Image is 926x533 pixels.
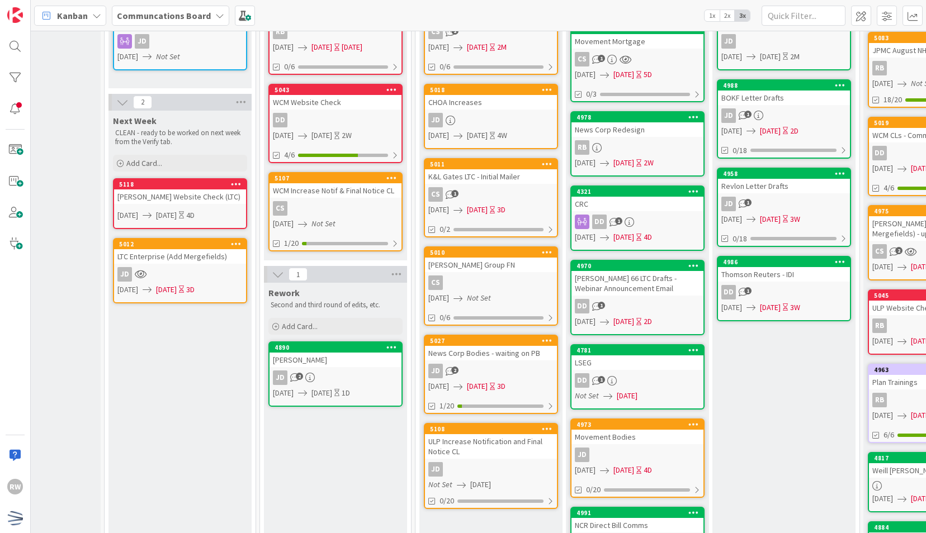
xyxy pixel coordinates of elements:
[270,95,401,110] div: WCM Website Check
[744,287,752,294] span: 1
[428,41,449,53] span: [DATE]
[575,52,589,66] div: CS
[760,51,781,63] span: [DATE]
[425,113,557,127] div: JD
[425,248,557,272] div: 5010[PERSON_NAME] Group FN
[721,302,742,313] span: [DATE]
[186,284,195,296] div: 3D
[571,112,703,122] div: 4978
[117,210,138,221] span: [DATE]
[284,61,295,73] span: 0/6
[425,159,557,169] div: 5011
[273,113,287,127] div: DD
[284,149,295,161] span: 4/6
[717,168,851,247] a: 4958Revlon Letter DraftsJD[DATE][DATE]3W0/18
[598,55,605,62] span: 1
[428,364,443,378] div: JD
[467,293,491,303] i: Not Set
[282,321,318,331] span: Add Card...
[571,122,703,137] div: News Corp Redesign
[425,159,557,184] div: 5011K&L Gates LTC - Initial Mailer
[571,24,703,49] div: 4782Movement Mortgage
[273,370,287,385] div: JD
[571,34,703,49] div: Movement Mortgage
[575,69,596,80] span: [DATE]
[571,187,703,197] div: 4321
[425,364,557,378] div: JD
[718,80,850,105] div: 4988BOKF Letter Drafts
[270,113,401,127] div: DD
[586,88,597,100] span: 0/3
[7,479,23,494] div: RW
[428,25,443,39] div: CS
[424,246,558,326] a: 5010[PERSON_NAME] Group FNCS[DATE]Not Set0/6
[273,387,294,399] span: [DATE]
[884,94,902,106] span: 18/20
[156,284,177,296] span: [DATE]
[428,292,449,304] span: [DATE]
[428,187,443,202] div: CS
[425,258,557,272] div: [PERSON_NAME] Group FN
[425,462,557,477] div: JD
[717,256,851,321] a: 4986Thomson Reuters - IDIDD[DATE][DATE]3W
[872,78,893,89] span: [DATE]
[270,201,401,216] div: CS
[424,423,558,509] a: 5108ULP Increase Notification and Final Notice CLJDNot Set[DATE]0/20
[598,302,605,309] span: 1
[113,5,247,70] a: JD[DATE]Not Set
[428,204,449,216] span: [DATE]
[270,183,401,198] div: WCM Increase Notif & Final Notice CL
[275,174,401,182] div: 5107
[425,25,557,39] div: CS
[571,508,703,532] div: 4991NCR Direct Bill Comms
[872,410,893,421] span: [DATE]
[575,157,596,169] span: [DATE]
[571,271,703,296] div: [PERSON_NAME] 66 LTC Drafts - Webinar Announcement Email
[311,130,332,141] span: [DATE]
[289,268,308,281] span: 1
[119,180,246,188] div: 5118
[790,302,800,313] div: 3W
[577,421,703,429] div: 4973
[425,85,557,110] div: 5018CHOA Increases
[721,213,742,225] span: [DATE]
[575,373,589,388] div: DD
[273,130,294,141] span: [DATE]
[718,80,850,91] div: 4988
[425,346,557,360] div: News Corp Bodies - waiting on PB
[571,52,703,66] div: CS
[7,510,23,526] img: avatar
[586,484,601,496] span: 0/20
[425,275,557,290] div: CS
[723,258,850,266] div: 4986
[117,284,138,296] span: [DATE]
[126,158,162,168] span: Add Card...
[156,51,180,61] i: Not Set
[872,393,887,407] div: RB
[575,464,596,476] span: [DATE]
[571,112,703,137] div: 4978News Corp Redesign
[575,448,589,462] div: JD
[430,249,557,256] div: 5010
[705,10,720,21] span: 1x
[760,302,781,313] span: [DATE]
[718,257,850,282] div: 4986Thomson Reuters - IDI
[575,231,596,243] span: [DATE]
[577,262,703,270] div: 4970
[598,376,605,383] span: 1
[644,231,652,243] div: 4D
[425,187,557,202] div: CS
[735,10,750,21] span: 3x
[872,146,887,160] div: DD
[723,82,850,89] div: 4988
[615,217,622,225] span: 1
[424,158,558,237] a: 5011K&L Gates LTC - Initial MailerCS[DATE][DATE]3D0/2
[342,387,350,399] div: 1D
[428,275,443,290] div: CS
[270,25,401,39] div: RB
[872,318,887,333] div: RB
[425,85,557,95] div: 5018
[451,190,459,197] span: 1
[270,342,401,367] div: 4890[PERSON_NAME]
[571,448,703,462] div: JD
